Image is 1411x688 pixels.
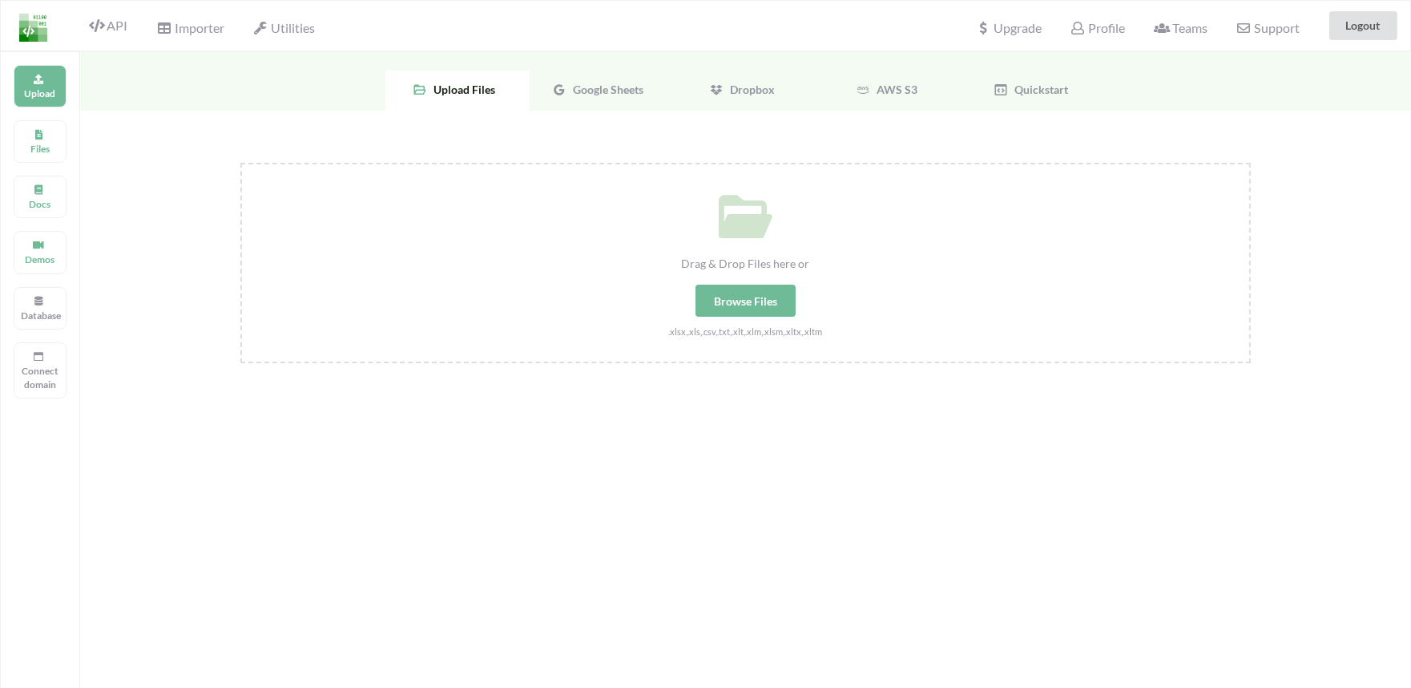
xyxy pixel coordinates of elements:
span: Quickstart [1008,83,1068,96]
span: Utilities [253,20,315,35]
span: Google Sheets [567,83,644,96]
span: Teams [1155,20,1207,35]
img: LogoIcon.png [19,14,47,42]
span: AWS S3 [870,83,917,96]
p: Database [21,309,59,322]
p: Connect domain [21,364,59,391]
small: .xlsx,.xls,.csv,.txt,.xlt,.xlm,.xlsm,.xltx,.xltm [669,326,823,337]
p: Demos [21,253,59,266]
span: Upgrade [976,22,1042,34]
span: Support [1236,22,1300,34]
span: Upload Files [427,83,495,96]
div: Browse Files [695,285,796,317]
button: Logout [1329,11,1397,40]
p: Docs [21,197,59,211]
p: Files [21,142,59,156]
span: Dropbox [724,83,776,96]
span: API [89,18,127,33]
div: Drag & Drop Files here or [242,255,1249,272]
span: Importer [156,20,224,35]
span: Profile [1070,20,1125,35]
p: Upload [21,87,59,100]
